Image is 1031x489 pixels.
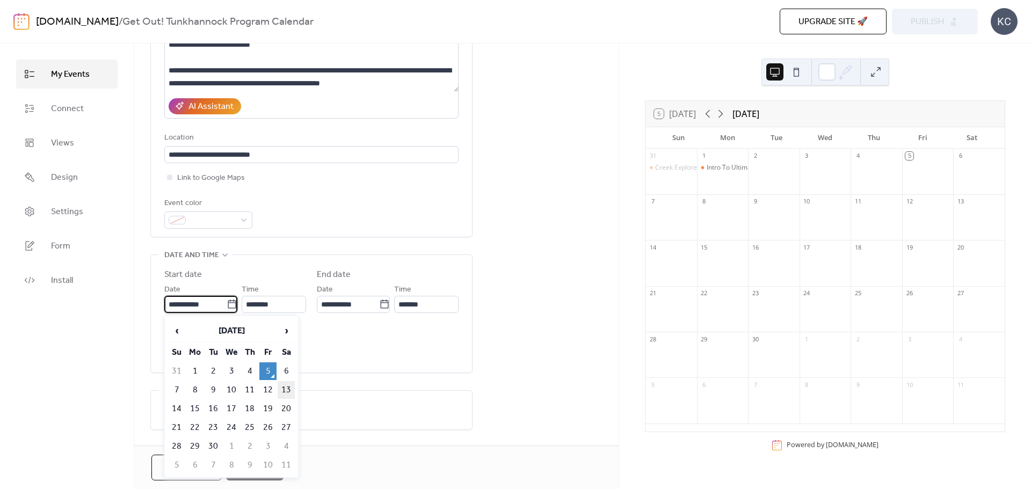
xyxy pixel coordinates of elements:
td: 10 [259,456,277,474]
div: Sat [947,127,996,149]
td: 14 [168,400,185,418]
a: Views [16,128,118,157]
div: Creek Explorers Adventure Club [645,163,697,172]
button: Upgrade site 🚀 [780,9,887,34]
a: Cancel [151,455,222,480]
td: 10 [223,381,240,399]
div: 2 [854,335,862,343]
div: 11 [854,198,862,206]
div: 26 [905,289,913,297]
span: Views [51,137,74,150]
div: 21 [649,289,657,297]
div: 8 [700,198,708,206]
div: Intro To Ultimate Frisbee [697,163,749,172]
div: 4 [854,152,862,160]
div: KC [991,8,1018,35]
td: 23 [205,419,222,436]
th: Mo [186,344,204,361]
div: 3 [803,152,811,160]
td: 8 [223,456,240,474]
div: 24 [803,289,811,297]
td: 26 [259,419,277,436]
div: 13 [956,198,964,206]
b: / [119,12,122,32]
div: 5 [905,152,913,160]
a: Form [16,231,118,260]
td: 31 [168,362,185,380]
div: 3 [905,335,913,343]
div: 31 [649,152,657,160]
td: 4 [241,362,258,380]
td: 7 [168,381,185,399]
th: [DATE] [186,319,277,342]
div: 5 [649,381,657,389]
td: 13 [278,381,295,399]
div: 7 [649,198,657,206]
span: Link to Google Maps [177,172,245,185]
a: Design [16,163,118,192]
span: Time [394,283,411,296]
div: 14 [649,243,657,251]
td: 5 [259,362,277,380]
td: 1 [186,362,204,380]
div: 12 [905,198,913,206]
div: Start date [164,268,202,281]
div: 17 [803,243,811,251]
a: [DOMAIN_NAME] [36,12,119,32]
span: Install [51,274,73,287]
td: 21 [168,419,185,436]
span: Upgrade site 🚀 [798,16,868,28]
div: 11 [956,381,964,389]
div: [DATE] [732,107,759,120]
button: AI Assistant [169,98,241,114]
div: 28 [649,335,657,343]
td: 20 [278,400,295,418]
div: 25 [854,289,862,297]
div: 20 [956,243,964,251]
td: 17 [223,400,240,418]
span: Form [51,240,70,253]
td: 12 [259,381,277,399]
div: 18 [854,243,862,251]
div: Intro To Ultimate Frisbee [707,163,781,172]
td: 7 [205,456,222,474]
a: [DOMAIN_NAME] [826,441,878,450]
a: Settings [16,197,118,226]
span: Date [317,283,333,296]
td: 6 [186,456,204,474]
span: Date [164,283,180,296]
div: 1 [803,335,811,343]
div: 16 [751,243,759,251]
img: logo [13,13,30,30]
td: 9 [241,456,258,474]
td: 16 [205,400,222,418]
span: Connect [51,103,84,115]
td: 19 [259,400,277,418]
th: Th [241,344,258,361]
td: 18 [241,400,258,418]
b: Get Out! Tunkhannock Program Calendar [122,12,314,32]
div: Fri [898,127,947,149]
td: 3 [259,437,277,455]
div: Tue [752,127,801,149]
td: 29 [186,437,204,455]
a: My Events [16,60,118,89]
span: My Events [51,68,90,81]
span: Time [242,283,259,296]
div: Wed [801,127,850,149]
td: 1 [223,437,240,455]
div: Location [164,132,456,144]
div: 6 [956,152,964,160]
th: Sa [278,344,295,361]
div: Powered by [787,441,878,450]
th: We [223,344,240,361]
div: 2 [751,152,759,160]
span: ‹ [169,320,185,341]
td: 30 [205,437,222,455]
td: 5 [168,456,185,474]
th: Tu [205,344,222,361]
div: AI Assistant [188,100,234,113]
div: 7 [751,381,759,389]
td: 15 [186,400,204,418]
td: 22 [186,419,204,436]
